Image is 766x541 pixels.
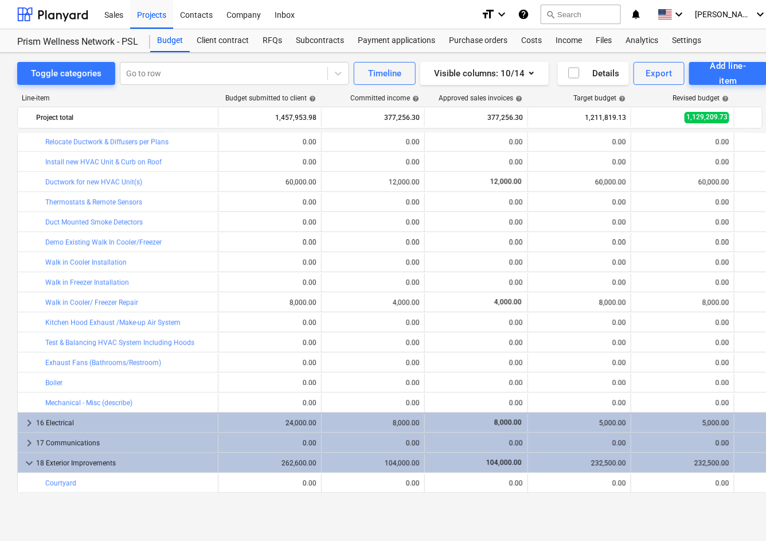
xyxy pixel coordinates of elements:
[636,138,729,146] div: 0.00
[45,259,127,267] a: Walk in Cooler Installation
[429,219,523,227] div: 0.00
[223,319,316,327] div: 0.00
[636,379,729,387] div: 0.00
[45,138,169,146] a: Relocate Ductwork & Diffusers per Plans
[429,199,523,207] div: 0.00
[673,94,729,102] div: Revised budget
[45,299,138,307] a: Walk in Cooler/ Freezer Repair
[223,480,316,488] div: 0.00
[558,62,629,85] button: Details
[326,299,420,307] div: 4,000.00
[326,219,420,227] div: 0.00
[326,460,420,468] div: 104,000.00
[636,319,729,327] div: 0.00
[223,439,316,447] div: 0.00
[223,219,316,227] div: 0.00
[695,10,752,19] span: [PERSON_NAME]
[368,66,401,81] div: Timeline
[223,339,316,347] div: 0.00
[45,199,142,207] a: Thermostats & Remote Sensors
[410,95,419,102] span: help
[533,399,626,407] div: 0.00
[573,94,626,102] div: Target budget
[567,66,619,81] div: Details
[45,319,181,327] a: Kitchen Hood Exhaust /Make-up Air System
[533,158,626,166] div: 0.00
[429,279,523,287] div: 0.00
[636,439,729,447] div: 0.00
[326,108,420,127] div: 377,256.30
[429,399,523,407] div: 0.00
[17,94,218,102] div: Line-item
[223,419,316,427] div: 24,000.00
[223,279,316,287] div: 0.00
[485,459,523,467] span: 104,000.00
[223,108,316,127] div: 1,457,953.98
[45,158,162,166] a: Install new HVAC Unit & Curb on Roof
[45,219,143,227] a: Duct Mounted Smoke Detectors
[533,199,626,207] div: 0.00
[223,178,316,186] div: 60,000.00
[429,339,523,347] div: 0.00
[533,439,626,447] div: 0.00
[481,7,495,21] i: format_size
[513,95,522,102] span: help
[533,178,626,186] div: 60,000.00
[518,7,529,21] i: Knowledge base
[533,480,626,488] div: 0.00
[589,29,619,52] a: Files
[702,59,755,89] div: Add line-item
[350,94,419,102] div: Committed income
[434,66,535,81] div: Visible columns : 10/14
[495,7,509,21] i: keyboard_arrow_down
[289,29,351,52] a: Subcontracts
[429,379,523,387] div: 0.00
[636,419,729,427] div: 5,000.00
[429,239,523,247] div: 0.00
[646,66,673,81] div: Export
[326,138,420,146] div: 0.00
[225,94,316,102] div: Budget submitted to client
[685,112,729,123] span: 1,129,209.73
[31,66,101,81] div: Toggle categories
[493,298,523,306] span: 4,000.00
[36,414,213,433] div: 16 Electrical
[326,439,420,447] div: 0.00
[22,457,36,470] span: keyboard_arrow_down
[665,29,708,52] a: Settings
[720,95,729,102] span: help
[442,29,514,52] a: Purchase orders
[429,359,523,367] div: 0.00
[429,439,523,447] div: 0.00
[636,339,729,347] div: 0.00
[533,239,626,247] div: 0.00
[533,319,626,327] div: 0.00
[223,460,316,468] div: 262,600.00
[533,259,626,267] div: 0.00
[45,279,129,287] a: Walk in Freezer Installation
[514,29,549,52] a: Costs
[326,419,420,427] div: 8,000.00
[22,437,36,450] span: keyboard_arrow_right
[326,399,420,407] div: 0.00
[672,7,686,21] i: keyboard_arrow_down
[533,419,626,427] div: 5,000.00
[709,486,766,541] div: Chat Widget
[636,219,729,227] div: 0.00
[619,29,665,52] a: Analytics
[326,319,420,327] div: 0.00
[636,460,729,468] div: 232,500.00
[326,178,420,186] div: 12,000.00
[45,379,62,387] a: Boiler
[326,259,420,267] div: 0.00
[45,339,194,347] a: Test & Balancing HVAC System Including Hoods
[420,62,549,85] button: Visible columns:10/14
[36,108,213,127] div: Project total
[351,29,442,52] a: Payment applications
